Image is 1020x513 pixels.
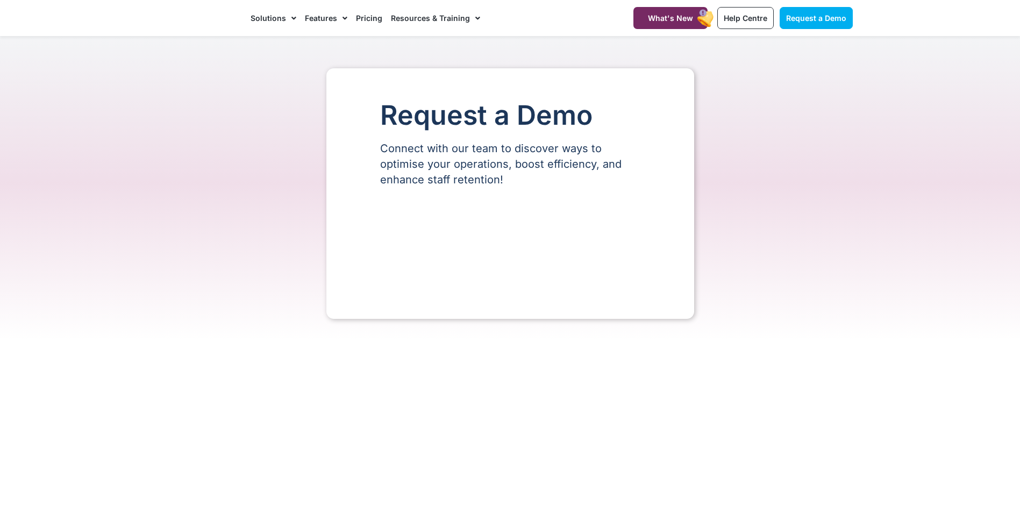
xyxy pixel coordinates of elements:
[380,101,640,130] h1: Request a Demo
[786,13,846,23] span: Request a Demo
[717,7,774,29] a: Help Centre
[780,7,853,29] a: Request a Demo
[168,10,240,26] img: CareMaster Logo
[724,13,767,23] span: Help Centre
[301,468,415,506] img: small black download on the apple app store button.
[168,432,853,449] h2: Thank you for trusting CareMaster with supporting your business
[380,206,640,287] iframe: Form 0
[380,141,640,188] p: Connect with our team to discover ways to optimise your operations, boost efficiency, and enhance...
[648,13,693,23] span: What's New
[594,468,721,506] img: "Get is on" Black Google play button.
[633,7,708,29] a: What's New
